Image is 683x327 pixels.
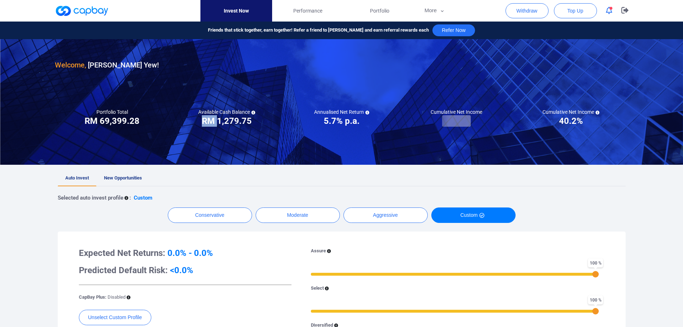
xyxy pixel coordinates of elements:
button: Unselect Custom Profile [79,310,151,325]
span: <0.0% [170,265,193,275]
span: 0.0% - 0.0% [167,248,213,258]
span: 100 % [588,258,603,267]
p: Custom [134,193,152,202]
button: Conservative [168,207,252,223]
h3: RM 69,399.28 [85,115,139,127]
h3: [PERSON_NAME] Yew ! [55,59,159,71]
h5: Portfolio Total [96,109,128,115]
p: Assure [311,247,326,255]
button: Aggressive [343,207,428,223]
button: Custom [431,207,516,223]
span: Welcome, [55,61,86,69]
span: Top Up [567,7,583,14]
h3: RM 1,279.75 [202,115,252,127]
span: Disabled [108,294,125,300]
h5: Cumulative Net Income [542,109,599,115]
h5: Available Cash Balance [198,109,255,115]
span: Performance [293,7,322,15]
p: CapBay Plus: [79,294,125,301]
button: Withdraw [506,3,549,18]
h3: 40.2% [559,115,583,127]
button: Top Up [554,3,597,18]
span: Friends that stick together, earn together! Refer a friend to [PERSON_NAME] and earn referral rew... [208,27,429,34]
p: : [129,193,131,202]
h5: Cumulative Net Income [431,109,482,115]
span: New Opportunities [104,175,142,181]
h3: Expected Net Returns: [79,247,291,259]
h5: Annualised Net Return [314,109,369,115]
span: 100 % [588,295,603,304]
span: Auto Invest [65,175,89,181]
h3: 5.7% p.a. [324,115,360,127]
span: Portfolio [370,7,389,15]
p: Selected auto invest profile [58,193,123,202]
button: Refer Now [432,24,475,36]
button: Moderate [256,207,340,223]
h3: Predicted Default Risk: [79,265,291,276]
p: Select [311,285,324,292]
